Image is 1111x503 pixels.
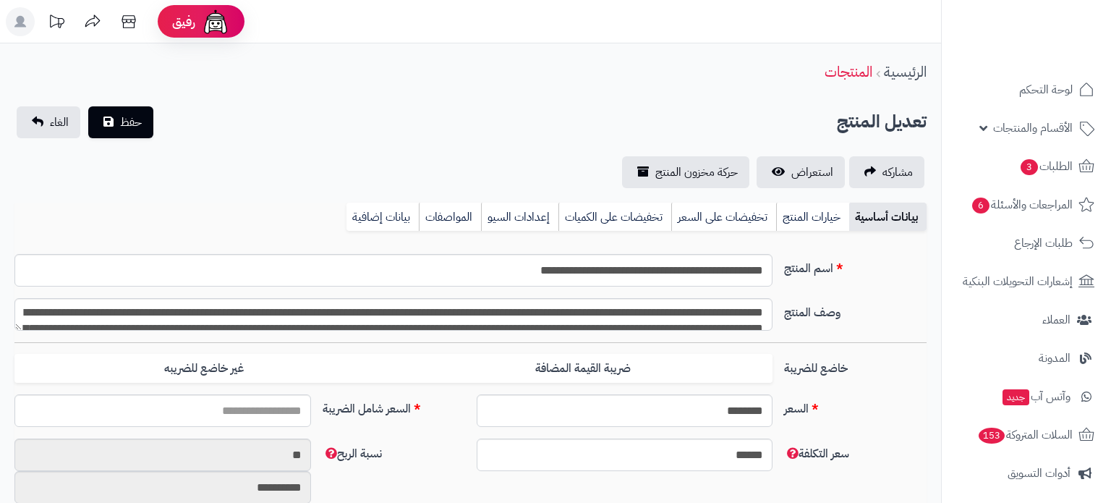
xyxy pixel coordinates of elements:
[791,164,833,181] span: استعراض
[1042,310,1070,330] span: العملاء
[393,354,772,384] label: ضريبة القيمة المضافة
[849,156,924,188] a: مشاركه
[1001,386,1070,407] span: وآتس آب
[776,203,849,232] a: خيارات المنتج
[971,195,1073,215] span: المراجعات والأسئلة
[1039,348,1070,368] span: المدونة
[558,203,671,232] a: تخفيضات على الكميات
[172,13,195,30] span: رفيق
[825,61,872,83] a: المنتجات
[1021,159,1038,175] span: 3
[950,264,1102,299] a: إشعارات التحويلات البنكية
[1003,389,1029,405] span: جديد
[778,354,932,377] label: خاضع للضريبة
[1014,233,1073,253] span: طلبات الإرجاع
[38,7,75,40] a: تحديثات المنصة
[950,187,1102,222] a: المراجعات والأسئلة6
[950,72,1102,107] a: لوحة التحكم
[778,394,932,418] label: السعر
[14,354,393,384] label: غير خاضع للضريبه
[849,203,927,232] a: بيانات أساسية
[950,379,1102,414] a: وآتس آبجديد
[778,298,932,321] label: وصف المنتج
[784,445,849,462] span: لن يظهر للعميل النهائي ويستخدم في تقارير الأرباح
[1019,80,1073,100] span: لوحة التحكم
[17,106,80,138] a: الغاء
[884,61,927,83] a: الرئيسية
[950,303,1102,337] a: العملاء
[120,114,142,131] span: حفظ
[323,445,382,462] span: لن يظهر للعميل النهائي ويستخدم في تقارير الأرباح
[972,198,989,214] span: 6
[950,418,1102,452] a: السلات المتروكة153
[977,425,1073,445] span: السلات المتروكة
[317,394,471,418] label: السعر شامل الضريبة
[419,203,481,232] a: المواصفات
[622,156,749,188] a: حركة مخزون المنتج
[963,271,1073,292] span: إشعارات التحويلات البنكية
[346,203,419,232] a: بيانات إضافية
[655,164,738,181] span: حركة مخزون المنتج
[778,254,932,277] label: اسم المنتج
[671,203,776,232] a: تخفيضات على السعر
[950,456,1102,491] a: أدوات التسويق
[979,428,1005,444] span: 153
[88,106,153,138] button: حفظ
[481,203,558,232] a: إعدادات السيو
[1019,156,1073,177] span: الطلبات
[837,107,927,137] h2: تعديل المنتج
[993,118,1073,138] span: الأقسام والمنتجات
[1008,463,1070,483] span: أدوات التسويق
[950,226,1102,261] a: طلبات الإرجاع
[882,164,913,181] span: مشاركه
[950,149,1102,184] a: الطلبات3
[201,7,230,36] img: ai-face.png
[950,341,1102,376] a: المدونة
[50,114,69,131] span: الغاء
[757,156,845,188] a: استعراض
